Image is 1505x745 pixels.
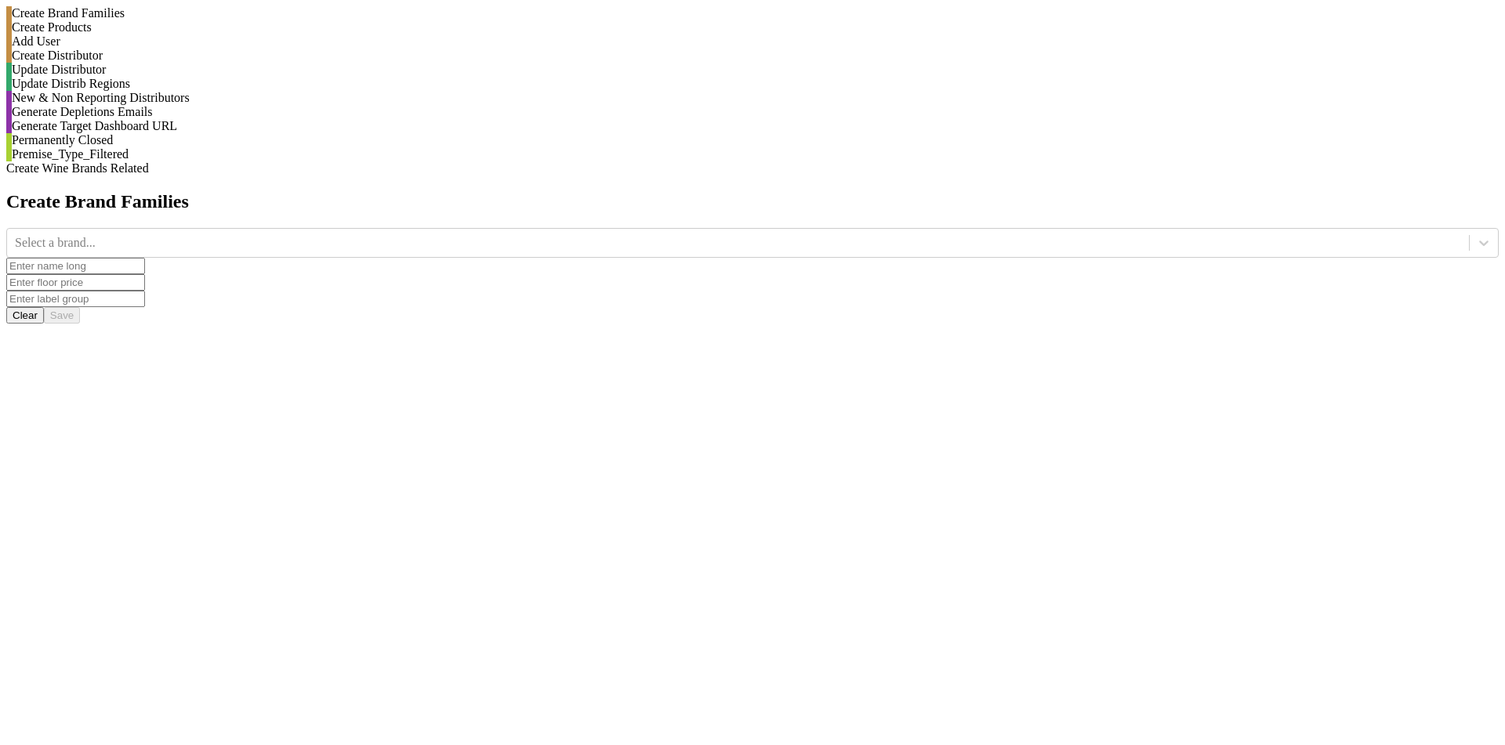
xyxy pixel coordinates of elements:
[12,147,1499,161] div: Premise_Type_Filtered
[44,307,80,324] button: Save
[12,34,1499,49] div: Add User
[12,77,1499,91] div: Update Distrib Regions
[6,307,44,324] button: Clear
[12,133,1499,147] div: Permanently Closed
[6,191,1499,212] h2: Create Brand Families
[6,161,1499,175] div: Create Wine Brands Related
[12,63,1499,77] div: Update Distributor
[6,274,145,291] input: Enter floor price
[12,105,1499,119] div: Generate Depletions Emails
[6,291,145,307] input: Enter label group
[12,91,1499,105] div: New & Non Reporting Distributors
[12,119,1499,133] div: Generate Target Dashboard URL
[12,20,1499,34] div: Create Products
[6,258,145,274] input: Enter name long
[12,6,1499,20] div: Create Brand Families
[12,49,1499,63] div: Create Distributor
